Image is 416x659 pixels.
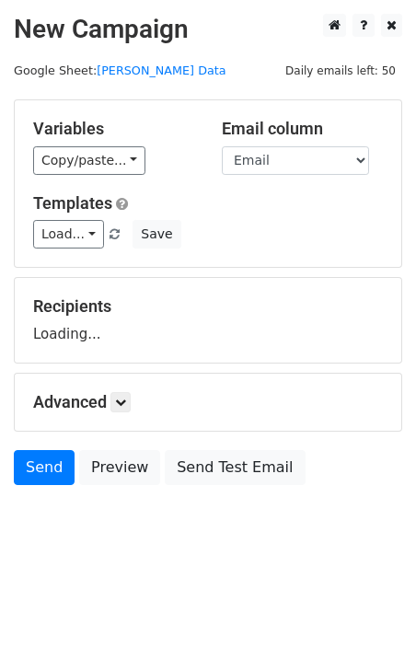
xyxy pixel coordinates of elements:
[279,61,402,81] span: Daily emails left: 50
[165,450,305,485] a: Send Test Email
[14,64,226,77] small: Google Sheet:
[33,296,383,317] h5: Recipients
[279,64,402,77] a: Daily emails left: 50
[79,450,160,485] a: Preview
[33,392,383,412] h5: Advanced
[33,146,145,175] a: Copy/paste...
[33,119,194,139] h5: Variables
[33,193,112,213] a: Templates
[33,296,383,344] div: Loading...
[97,64,225,77] a: [PERSON_NAME] Data
[14,450,75,485] a: Send
[33,220,104,249] a: Load...
[222,119,383,139] h5: Email column
[133,220,180,249] button: Save
[14,14,402,45] h2: New Campaign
